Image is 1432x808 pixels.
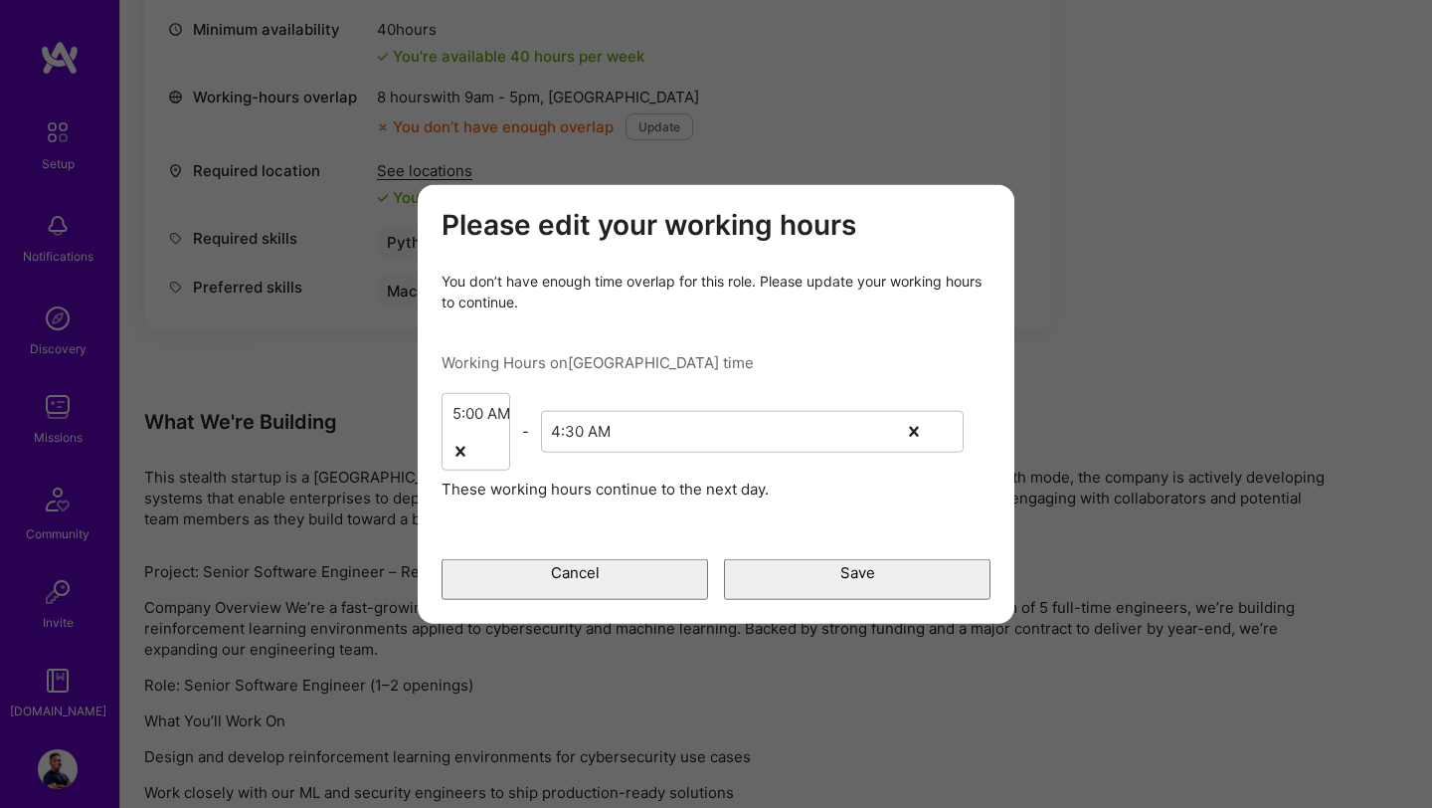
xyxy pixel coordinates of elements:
i: icon Chevron [486,446,496,456]
div: modal [418,185,1014,624]
button: Save [724,558,990,599]
div: - [510,421,541,442]
div: You don’t have enough time overlap for this role. Please update your working hours to continue. [442,270,990,311]
button: Cancel [442,558,708,599]
div: 4:30 AM [551,421,611,442]
h3: Please edit your working hours [442,209,990,243]
div: 5:00 AM [452,403,510,424]
i: icon Chevron [940,426,950,436]
div: These working hours continue to the next day. [442,478,990,499]
div: Working Hours on [GEOGRAPHIC_DATA] time [442,351,990,372]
